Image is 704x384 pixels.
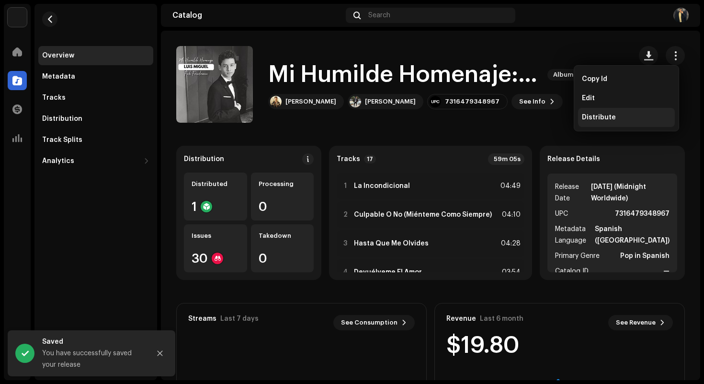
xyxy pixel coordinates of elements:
[663,266,670,277] strong: —
[582,75,607,83] span: Copy Id
[42,115,82,123] div: Distribution
[350,96,361,107] img: 9ed66893-75fd-4e8c-8525-61b3a16ecd7a
[547,69,579,81] span: Album
[555,250,600,262] span: Primary Genre
[42,136,82,144] div: Track Splits
[582,114,616,121] span: Distribute
[616,313,656,332] span: See Revenue
[42,336,143,348] div: Saved
[446,315,476,323] div: Revenue
[364,155,376,163] p-badge: 17
[172,12,342,19] div: Catalog
[500,238,521,249] div: 04:28
[547,155,600,163] strong: Release Details
[620,250,670,262] strong: Pop in Spanish
[270,96,282,107] img: c5c4b29d-22a0-4c2b-aeaf-71862a00b86b
[188,315,216,323] div: Streams
[368,12,390,19] span: Search
[220,315,259,323] div: Last 7 days
[268,59,540,90] h1: Mi Humilde Homenaje: [PERSON_NAME]
[519,92,545,111] span: See Info
[354,211,492,219] strong: Culpable O No (Miénteme Como Siempre)
[8,8,27,27] img: de0d2825-999c-4937-b35a-9adca56ee094
[582,94,595,102] span: Edit
[42,157,74,165] div: Analytics
[608,315,673,330] button: See Revenue
[38,130,153,150] re-m-nav-item: Track Splits
[38,109,153,128] re-m-nav-item: Distribution
[500,180,521,192] div: 04:49
[445,98,500,105] div: 7316479348967
[42,348,143,371] div: You have successfully saved your release
[591,181,670,204] strong: [DATE] (Midnight Worldwide)
[480,315,523,323] div: Last 6 month
[38,88,153,107] re-m-nav-item: Tracks
[285,98,336,105] div: [PERSON_NAME]
[511,94,563,109] button: See Info
[38,151,153,171] re-m-nav-dropdown: Analytics
[354,182,410,190] strong: La Incondicional
[500,209,521,221] div: 04:10
[259,180,307,188] div: Processing
[615,208,670,220] strong: 7316479348967
[38,46,153,65] re-m-nav-item: Overview
[337,155,360,163] strong: Tracks
[42,94,66,102] div: Tracks
[365,98,416,105] div: [PERSON_NAME]
[341,313,397,332] span: See Consumption
[259,232,307,240] div: Takedown
[500,267,521,278] div: 03:54
[555,181,589,204] span: Release Date
[673,8,689,23] img: f4256671-2ec7-4dd8-b4e9-69b51a2ec269
[555,208,568,220] span: UPC
[150,344,170,363] button: Close
[42,52,74,59] div: Overview
[555,223,593,246] span: Metadata Language
[488,153,524,165] div: 59m 05s
[192,180,239,188] div: Distributed
[42,73,75,81] div: Metadata
[38,67,153,86] re-m-nav-item: Metadata
[555,266,589,277] span: Catalog ID
[184,155,224,163] div: Distribution
[595,223,670,246] strong: Spanish ([GEOGRAPHIC_DATA])
[333,315,415,330] button: See Consumption
[354,240,429,247] strong: Hasta Que Me Olvides
[354,268,422,276] strong: Devuélveme El Amor
[192,232,239,240] div: Issues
